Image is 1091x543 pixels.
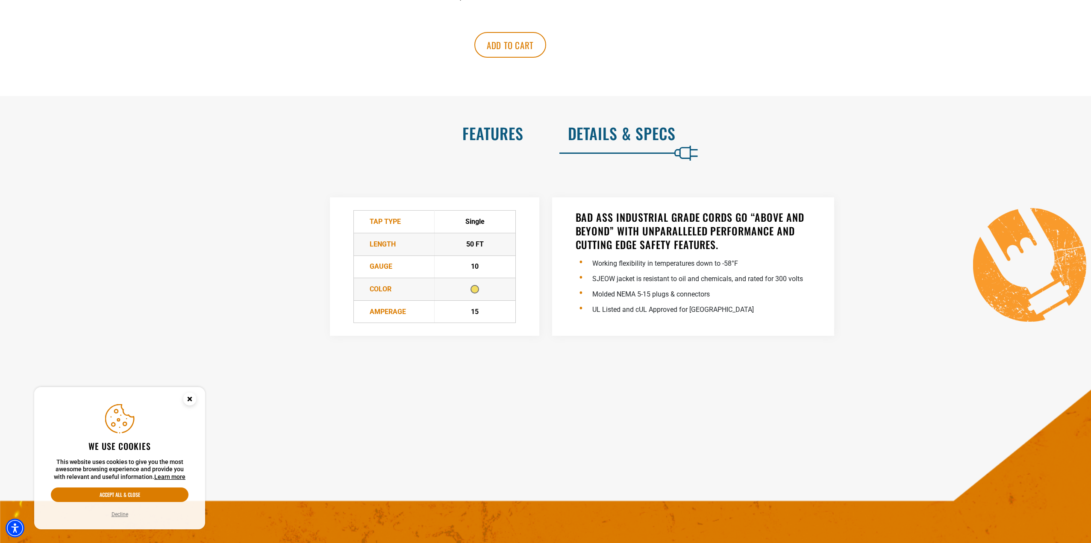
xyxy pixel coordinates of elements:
[51,458,188,481] p: This website uses cookies to give you the most awesome browsing experience and provide you with r...
[353,255,435,278] td: Gauge
[51,440,188,452] h2: We use cookies
[435,211,516,233] td: Single
[474,32,546,58] button: Add to cart
[353,211,435,233] td: TAP Type
[6,519,24,537] div: Accessibility Menu
[435,261,515,272] div: 10
[154,473,185,480] a: This website uses cookies to give you the most awesome browsing experience and provide you with r...
[593,255,811,270] li: Working flexibility in temperatures down to -58°F
[174,387,205,414] button: Close this option
[435,239,515,249] div: 50 FT
[593,285,811,301] li: Molded NEMA 5-15 plugs & connectors
[353,233,435,256] td: Length
[353,278,435,301] td: Color
[51,487,188,502] button: Accept all & close
[593,270,811,285] li: SJEOW jacket is resistant to oil and chemicals, and rated for 300 volts
[593,301,811,316] li: UL Listed and cUL Approved for [GEOGRAPHIC_DATA]
[435,300,516,323] td: 15
[576,210,811,251] h3: BAD ASS INDUSTRIAL GRADE CORDS GO “ABOVE AND BEYOND” WITH UNPARALLELED PERFORMANCE AND CUTTING ED...
[109,510,131,519] button: Decline
[353,300,435,323] td: Amperage
[568,124,1073,142] h2: Details & Specs
[18,124,523,142] h2: Features
[34,387,205,530] aside: Cookie Consent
